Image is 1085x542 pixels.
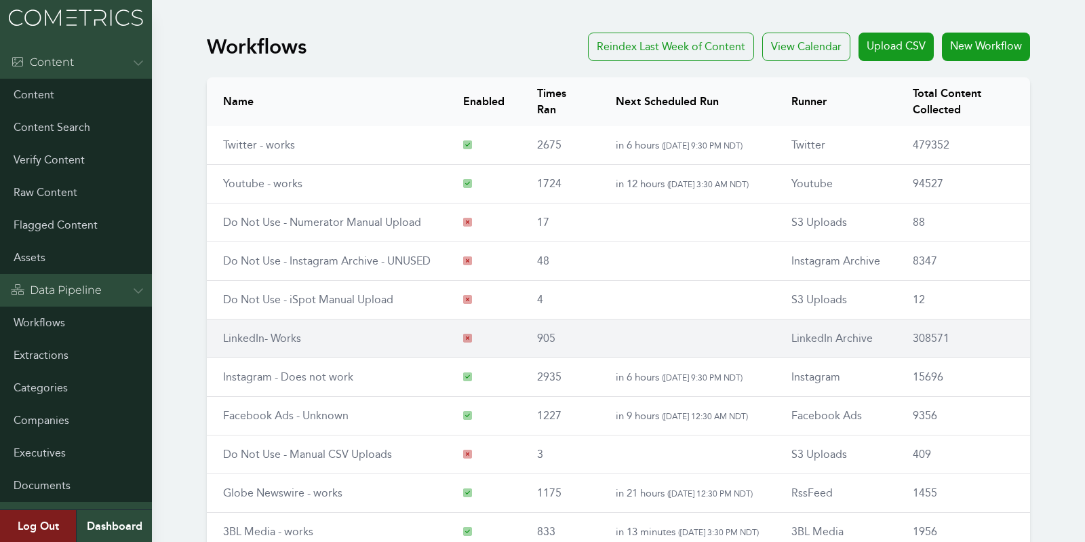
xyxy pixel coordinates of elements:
td: Youtube [775,165,896,204]
a: Do Not Use - Instagram Archive - UNUSED [223,254,431,267]
td: S3 Uploads [775,281,896,320]
th: Times Ran [521,77,599,126]
a: LinkedIn- Works [223,332,301,345]
a: Do Not Use - iSpot Manual Upload [223,293,393,306]
a: Do Not Use - Numerator Manual Upload [223,216,421,229]
a: Dashboard [76,510,152,542]
td: 2675 [521,126,599,165]
td: 308571 [896,320,1030,358]
p: in 21 hours [616,485,759,501]
td: Instagram Archive [775,242,896,281]
span: ( [DATE] 3:30 PM NDT ) [678,527,759,537]
td: S3 Uploads [775,435,896,474]
td: 88 [896,204,1030,242]
a: Do Not Use - Manual CSV Uploads [223,448,392,461]
td: S3 Uploads [775,204,896,242]
a: Instagram - Does not work [223,370,353,383]
a: Upload CSV [859,33,934,61]
td: Facebook Ads [775,397,896,435]
a: Reindex Last Week of Content [588,33,754,61]
span: ( [DATE] 12:30 PM NDT ) [667,488,753,499]
div: Content [11,54,74,71]
span: ( [DATE] 9:30 PM NDT ) [662,140,743,151]
td: Instagram [775,358,896,397]
h1: Workflows [207,35,307,59]
th: Next Scheduled Run [599,77,775,126]
a: New Workflow [942,33,1030,61]
td: 479352 [896,126,1030,165]
p: in 6 hours [616,369,759,385]
td: 12 [896,281,1030,320]
td: 409 [896,435,1030,474]
td: 2935 [521,358,599,397]
span: ( [DATE] 9:30 PM NDT ) [662,372,743,383]
td: 1175 [521,474,599,513]
th: Name [207,77,447,126]
td: Twitter [775,126,896,165]
td: 1455 [896,474,1030,513]
th: Total Content Collected [896,77,1030,126]
p: in 13 minutes [616,524,759,540]
p: in 12 hours [616,176,759,192]
th: Enabled [447,77,521,126]
td: 17 [521,204,599,242]
div: View Calendar [762,33,850,61]
td: 1724 [521,165,599,204]
a: Globe Newswire - works [223,486,342,499]
td: LinkedIn Archive [775,320,896,358]
td: 3 [521,435,599,474]
span: ( [DATE] 3:30 AM NDT ) [667,179,749,189]
p: in 9 hours [616,408,759,424]
td: 8347 [896,242,1030,281]
th: Runner [775,77,896,126]
td: 1227 [521,397,599,435]
td: 94527 [896,165,1030,204]
td: RssFeed [775,474,896,513]
td: 905 [521,320,599,358]
a: Twitter - works [223,138,295,151]
td: 48 [521,242,599,281]
div: Data Pipeline [11,282,102,298]
td: 4 [521,281,599,320]
a: Facebook Ads - Unknown [223,409,349,422]
td: 15696 [896,358,1030,397]
td: 9356 [896,397,1030,435]
p: in 6 hours [616,137,759,153]
a: Youtube - works [223,177,302,190]
a: 3BL Media - works [223,525,313,538]
span: ( [DATE] 12:30 AM NDT ) [662,411,748,421]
